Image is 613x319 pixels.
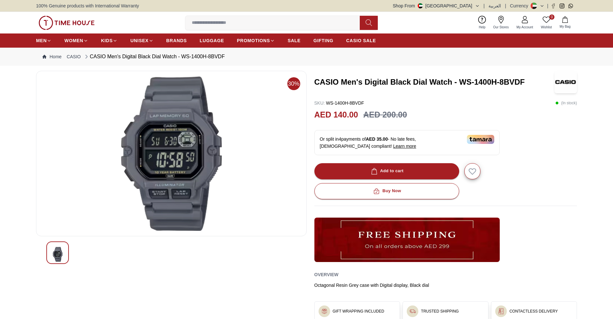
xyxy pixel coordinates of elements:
span: | [547,3,548,9]
span: CASIO SALE [346,37,376,44]
img: ... [321,308,328,314]
span: MEN [36,37,47,44]
h3: AED 200.00 [363,109,407,121]
div: Add to cart [370,167,404,175]
img: ... [498,308,504,314]
h3: CASIO Men's Digital Black Dial Watch - WS-1400H-8BVDF [314,77,555,87]
span: 100% Genuine products with International Warranty [36,3,139,9]
div: Buy Now [372,187,401,195]
a: CASIO SALE [346,35,376,46]
span: Our Stores [491,25,511,30]
span: Learn more [393,144,416,149]
img: Tamara [467,135,494,144]
a: KIDS [101,35,117,46]
span: My Bag [557,24,573,29]
a: Whatsapp [568,4,573,8]
div: Currency [510,3,531,9]
img: CASIO Men's Digital Black Dial Watch - WS-1400H-8BVDF [52,247,63,262]
span: UNISEX [130,37,148,44]
h3: TRUSTED SHIPPING [421,309,459,314]
a: SALE [288,35,301,46]
button: Add to cart [314,163,459,179]
img: ... [39,16,95,30]
button: Shop From[GEOGRAPHIC_DATA] [393,3,480,9]
span: GIFTING [313,37,333,44]
a: Our Stores [489,14,513,31]
p: WS-1400H-8BVDF [314,100,364,106]
button: My Bag [556,15,574,30]
a: WOMEN [64,35,88,46]
span: SALE [288,37,301,44]
a: PROMOTIONS [237,35,275,46]
div: Octagonal Resin Grey case with Digital display, Black dial [314,282,577,288]
button: Buy Now [314,183,459,199]
span: 30% [287,77,300,90]
span: AED 35.00 [366,136,388,142]
span: | [484,3,485,9]
span: 0 [549,14,554,20]
a: Help [475,14,489,31]
a: Instagram [560,4,564,8]
h3: GIFT WRAPPING INCLUDED [333,309,384,314]
img: ... [314,218,500,262]
h3: CONTACTLESS DELIVERY [509,309,558,314]
a: CASIO [67,53,81,60]
a: 0Wishlist [537,14,556,31]
a: Facebook [551,4,556,8]
div: CASIO Men's Digital Black Dial Watch - WS-1400H-8BVDF [83,53,225,61]
a: Home [42,53,61,60]
img: ... [409,308,416,314]
span: KIDS [101,37,113,44]
a: BRANDS [166,35,187,46]
img: United Arab Emirates [418,3,423,8]
a: MEN [36,35,51,46]
nav: Breadcrumb [36,48,577,66]
span: My Account [514,25,536,30]
span: Wishlist [538,25,554,30]
h2: AED 140.00 [314,109,358,121]
span: LUGGAGE [200,37,224,44]
span: BRANDS [166,37,187,44]
span: Help [476,25,488,30]
span: PROMOTIONS [237,37,270,44]
img: CASIO Men's Digital Black Dial Watch - WS-1400H-8BVDF [554,71,577,93]
button: العربية [488,3,501,9]
div: Or split in 4 payments of - No late fees, [DEMOGRAPHIC_DATA] compliant! [314,130,500,155]
h2: Overview [314,270,339,279]
p: ( In stock ) [555,100,577,106]
a: UNISEX [130,35,153,46]
a: GIFTING [313,35,333,46]
span: SKU : [314,100,325,106]
a: LUGGAGE [200,35,224,46]
img: CASIO Men's Digital Black Dial Watch - WS-1400H-8BVDF [42,76,301,231]
span: | [505,3,506,9]
span: WOMEN [64,37,83,44]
